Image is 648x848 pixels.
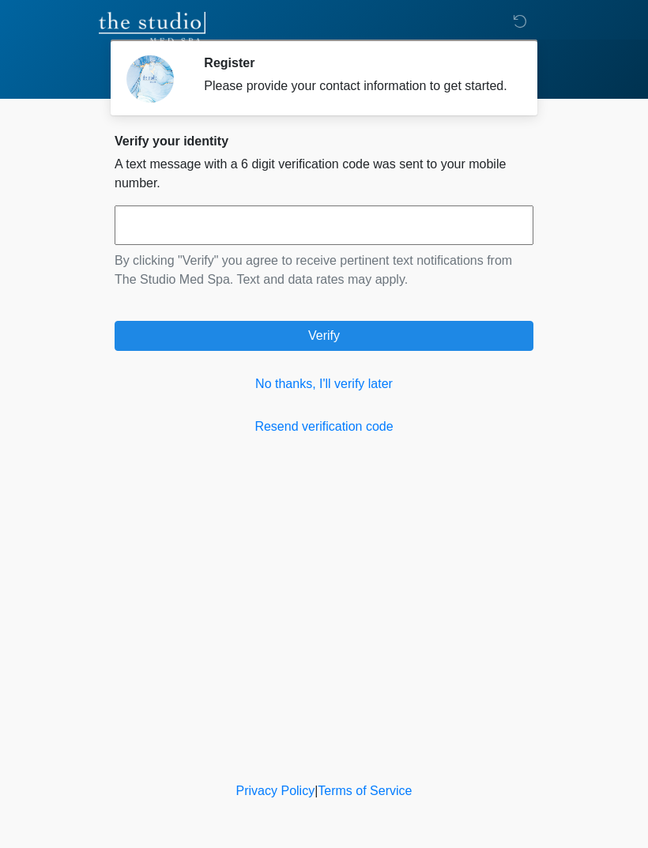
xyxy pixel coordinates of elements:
[115,417,533,436] a: Resend verification code
[115,155,533,193] p: A text message with a 6 digit verification code was sent to your mobile number.
[99,12,205,43] img: The Studio Med Spa Logo
[318,784,412,797] a: Terms of Service
[204,77,510,96] div: Please provide your contact information to get started.
[315,784,318,797] a: |
[204,55,510,70] h2: Register
[115,251,533,289] p: By clicking "Verify" you agree to receive pertinent text notifications from The Studio Med Spa. T...
[115,321,533,351] button: Verify
[236,784,315,797] a: Privacy Policy
[115,375,533,394] a: No thanks, I'll verify later
[115,134,533,149] h2: Verify your identity
[126,55,174,103] img: Agent Avatar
